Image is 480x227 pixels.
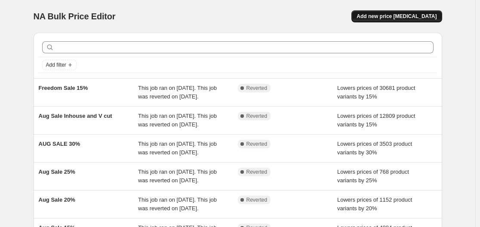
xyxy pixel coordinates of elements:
span: This job ran on [DATE]. This job was reverted on [DATE]. [138,169,217,184]
span: Lowers prices of 3503 product variants by 30% [337,141,412,156]
span: Aug Sale 20% [39,196,75,203]
span: Reverted [246,196,268,203]
span: This job ran on [DATE]. This job was reverted on [DATE]. [138,85,217,100]
span: Freedom Sale 15% [39,85,88,91]
span: Lowers prices of 768 product variants by 25% [337,169,409,184]
span: This job ran on [DATE]. This job was reverted on [DATE]. [138,196,217,212]
span: Aug Sale Inhouse and V cut [39,113,112,119]
span: Add filter [46,61,66,68]
span: Lowers prices of 12809 product variants by 15% [337,113,415,128]
span: Lowers prices of 30681 product variants by 15% [337,85,415,100]
span: Reverted [246,141,268,147]
span: AUG SALE 30% [39,141,80,147]
span: This job ran on [DATE]. This job was reverted on [DATE]. [138,141,217,156]
button: Add new price [MEDICAL_DATA] [351,10,442,22]
span: Aug Sale 25% [39,169,75,175]
span: NA Bulk Price Editor [34,12,116,21]
span: Reverted [246,113,268,120]
span: Lowers prices of 1152 product variants by 20% [337,196,412,212]
span: This job ran on [DATE]. This job was reverted on [DATE]. [138,113,217,128]
span: Reverted [246,169,268,175]
span: Add new price [MEDICAL_DATA] [357,13,437,20]
span: Reverted [246,85,268,92]
button: Add filter [42,60,77,70]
